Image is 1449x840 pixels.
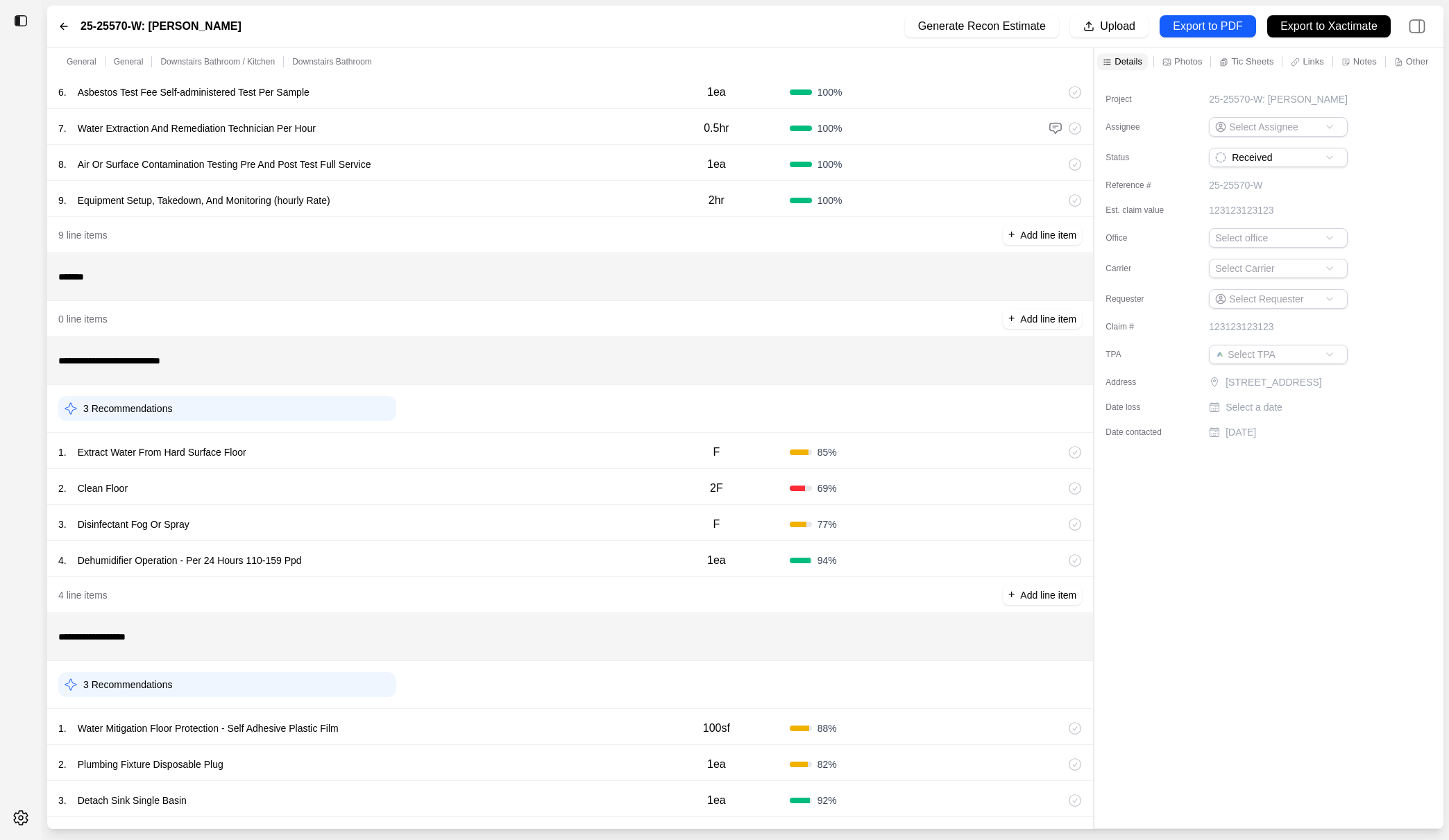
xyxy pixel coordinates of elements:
[1303,55,1323,67] p: Links
[67,56,96,67] p: General
[83,678,172,692] p: 3 Recommendations
[1226,425,1256,439] p: [DATE]
[72,515,195,534] p: Disinfectant Fog Or Spray
[713,516,720,533] p: F
[58,721,67,735] p: 1 .
[1100,19,1135,35] p: Upload
[83,402,172,415] p: 3 Recommendations
[1020,312,1076,326] p: Add line item
[1008,311,1015,327] p: +
[58,157,67,171] p: 8 .
[817,194,842,207] span: 100 %
[707,756,726,773] p: 1ea
[817,481,837,495] span: 69 %
[817,794,837,807] span: 92 %
[1406,55,1429,67] p: Other
[58,794,67,807] p: 3 .
[58,481,67,495] p: 2 .
[58,517,67,531] p: 3 .
[1105,321,1175,332] label: Claim #
[1209,320,1273,334] p: 123123123123
[1226,375,1350,389] p: [STREET_ADDRESS]
[1115,55,1142,67] p: Details
[58,757,67,771] p: 2 .
[58,228,108,242] p: 9 line items
[703,720,730,737] p: 100sf
[72,119,321,138] p: Water Extraction And Remediation Technician Per Hour
[72,755,229,774] p: Plumbing Fixture Disposable Plug
[72,191,336,210] p: Equipment Setup, Takedown, And Monitoring (hourly Rate)
[1160,15,1256,37] button: Export to PDF
[707,156,726,173] p: 1ea
[58,588,108,602] p: 4 line items
[709,192,724,209] p: 2hr
[1105,349,1175,360] label: TPA
[1105,293,1175,305] label: Requester
[1209,178,1262,192] p: 25-25570-W
[905,15,1059,37] button: Generate Recon Estimate
[58,554,67,567] p: 4 .
[72,479,133,498] p: Clean Floor
[1209,92,1348,106] p: 25-25570-W: [PERSON_NAME]
[1174,55,1202,67] p: Photos
[817,554,837,567] span: 94 %
[14,14,28,28] img: toggle sidebar
[704,120,729,137] p: 0.5hr
[1020,588,1076,602] p: Add line item
[1209,203,1273,217] p: 123123123123
[817,85,842,99] span: 100 %
[72,791,192,810] p: Detach Sink Single Basin
[710,480,723,497] p: 2F
[72,155,377,174] p: Air Or Surface Contamination Testing Pre And Post Test Full Service
[58,194,67,207] p: 9 .
[1226,400,1282,414] p: Select a date
[1105,377,1175,388] label: Address
[114,56,144,67] p: General
[1003,225,1082,245] button: +Add line item
[1173,19,1242,35] p: Export to PDF
[1070,15,1149,37] button: Upload
[1353,55,1377,67] p: Notes
[1105,232,1175,243] label: Office
[707,792,726,809] p: 1ea
[72,719,344,738] p: Water Mitigation Floor Protection - Self Adhesive Plastic Film
[80,18,241,35] label: 25-25570-W: [PERSON_NAME]
[1105,205,1175,216] label: Est. claim value
[1105,94,1175,105] label: Project
[713,444,720,461] p: F
[1231,55,1273,67] p: Tic Sheets
[918,19,1046,35] p: Generate Recon Estimate
[1267,15,1391,37] button: Export to Xactimate
[1105,180,1175,191] label: Reference #
[1105,121,1175,132] label: Assignee
[1105,402,1175,413] label: Date loss
[58,121,67,135] p: 7 .
[817,445,837,459] span: 85 %
[817,517,837,531] span: 77 %
[58,85,67,99] p: 6 .
[58,445,67,459] p: 1 .
[1105,263,1175,274] label: Carrier
[1008,227,1015,243] p: +
[1008,587,1015,603] p: +
[817,121,842,135] span: 100 %
[1049,121,1062,135] img: comment
[72,551,307,570] p: Dehumidifier Operation - Per 24 Hours 110-159 Ppd
[160,56,275,67] p: Downstairs Bathroom / Kitchen
[817,157,842,171] span: 100 %
[1105,427,1175,438] label: Date contacted
[707,552,726,569] p: 1ea
[1280,19,1378,35] p: Export to Xactimate
[817,757,837,771] span: 82 %
[707,84,726,101] p: 1ea
[1003,309,1082,329] button: +Add line item
[817,721,837,735] span: 88 %
[72,443,252,462] p: Extract Water From Hard Surface Floor
[1020,228,1076,242] p: Add line item
[1105,152,1175,163] label: Status
[1402,11,1432,42] img: right-panel.svg
[292,56,372,67] p: Downstairs Bathroom
[58,312,108,326] p: 0 line items
[1003,585,1082,605] button: +Add line item
[72,83,315,102] p: Asbestos Test Fee Self-administered Test Per Sample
